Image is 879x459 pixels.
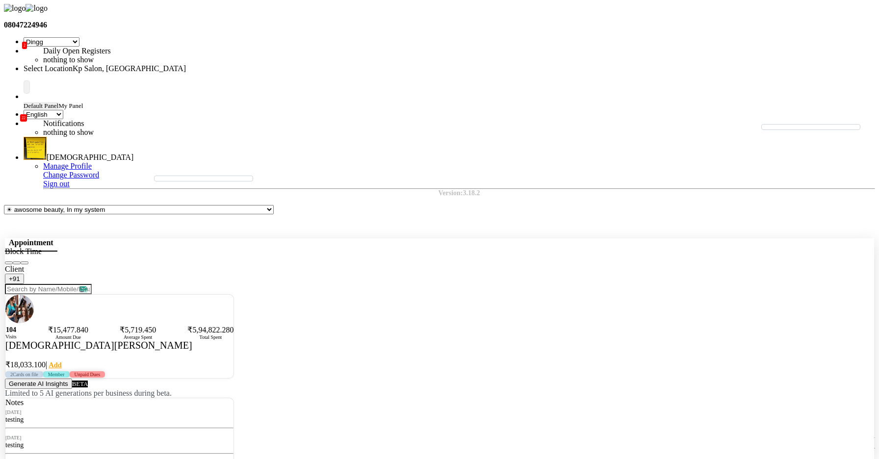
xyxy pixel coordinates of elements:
div: Daily Open Registers [43,47,288,55]
button: Generate AI Insights [5,379,72,389]
span: My Panel [58,102,83,109]
span: Appointment [5,234,57,252]
span: Default Panel [24,102,58,109]
span: Visits [5,334,17,339]
input: Search by Name/Mobile/Email/Code [5,284,92,294]
span: Amount Due [55,334,81,340]
span: | [46,360,63,369]
span: ₹15,477.840 [48,325,88,334]
span: Block Time [5,247,42,255]
div: Client [5,265,234,274]
span: ₹18,033.100 [5,360,46,369]
span: 2 Cards on file [5,371,43,378]
div: testing [5,416,233,424]
span: ₹5,719.450 [120,325,156,334]
img: profile [5,295,34,323]
button: +91 [5,274,24,284]
span: 22 [20,114,27,122]
span: Notes [5,398,24,407]
span: Unpaid Dues [70,371,105,378]
a: Sign out [43,179,70,188]
li: nothing to show [43,55,288,64]
span: [DATE] [5,435,21,440]
img: logo [26,4,47,13]
a: Change Password [43,171,99,179]
span: Average Spent [124,334,152,340]
span: 2 [22,42,27,49]
img: Shivam [24,137,47,160]
a: Add [47,359,63,370]
img: logo [4,4,26,13]
a: Manage Profile [43,162,92,170]
span: Member [43,371,70,378]
div: [DEMOGRAPHIC_DATA][PERSON_NAME] [5,340,233,351]
span: [DEMOGRAPHIC_DATA] [47,153,133,161]
span: 104 [6,326,16,334]
div: Version:3.18.2 [43,189,875,197]
div: testing [5,441,233,449]
span: BETA [72,381,88,387]
span: [DATE] [5,409,21,415]
div: Notifications [43,119,288,128]
li: nothing to show [43,128,288,137]
span: ₹5,94,822.280 [187,325,233,334]
div: Limited to 5 AI generations per business during beta. [5,389,234,398]
span: Total Spent [200,334,222,340]
b: 08047224946 [4,21,47,29]
button: Close [21,261,28,264]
